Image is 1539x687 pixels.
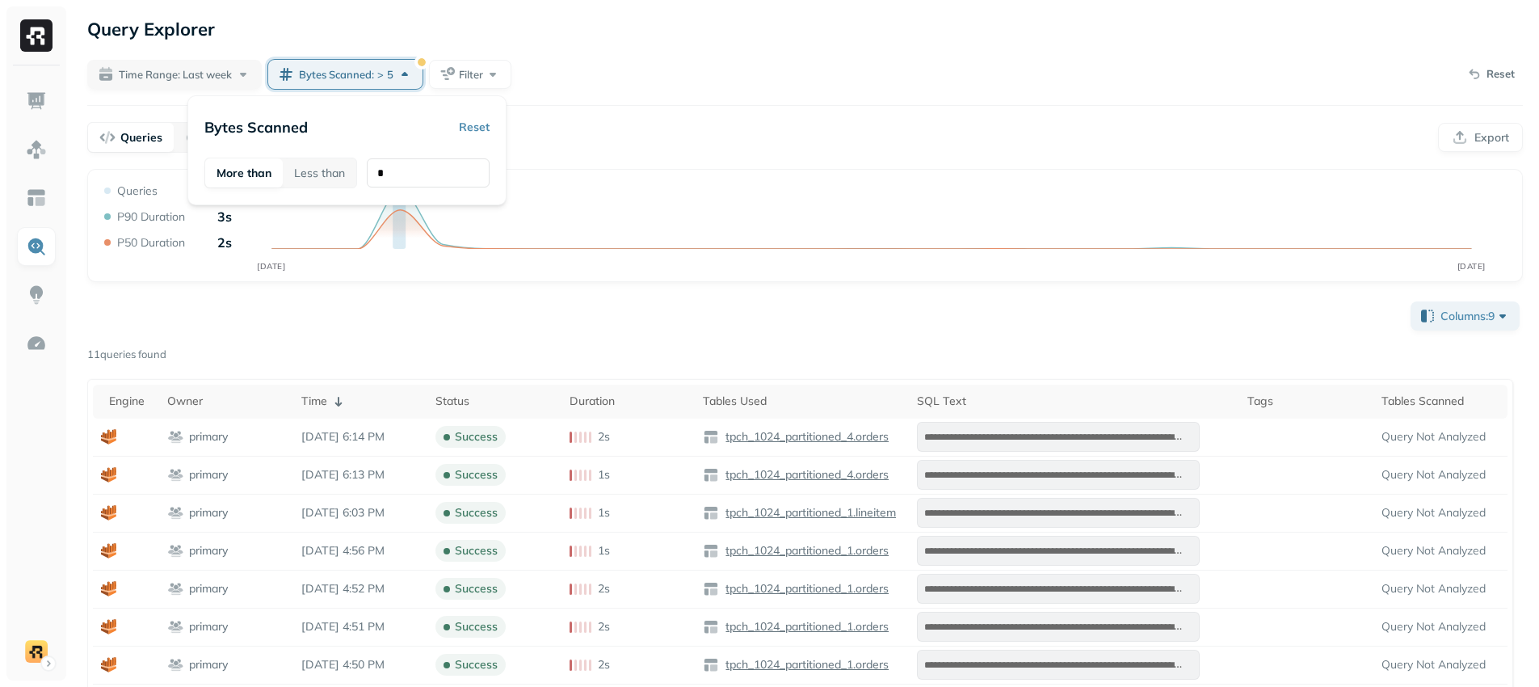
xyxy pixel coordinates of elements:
[719,581,889,596] a: tpch_1024_partitioned_1.orders
[117,183,158,199] p: Queries
[455,429,498,445] p: success
[26,139,47,160] img: Assets
[703,505,719,521] img: table
[20,19,53,52] img: Ryft
[719,619,889,634] a: tpch_1024_partitioned_1.orders
[120,130,162,145] p: Queries
[301,467,419,483] p: Sep 8, 2025 6:13 PM
[217,234,232,251] p: 2s
[257,261,285,272] tspan: [DATE]
[299,67,374,82] span: Bytes Scanned :
[703,429,719,445] img: table
[435,394,553,409] div: Status
[429,60,511,89] button: Filter
[301,543,419,558] p: Sep 8, 2025 4:56 PM
[301,505,419,521] p: Sep 8, 2025 6:03 PM
[703,657,719,673] img: table
[205,158,283,188] button: More than
[283,158,356,188] button: Less than
[1381,505,1499,521] p: Query Not Analyzed
[26,188,47,209] img: Asset Explorer
[1486,66,1515,82] p: Reset
[1457,261,1486,272] tspan: [DATE]
[301,429,419,445] p: Sep 8, 2025 6:14 PM
[455,543,498,558] p: success
[1381,394,1499,409] div: Tables Scanned
[1440,308,1511,324] span: Columns: 9
[703,581,719,597] img: table
[189,429,228,445] p: primary
[26,91,47,112] img: Dashboard
[570,394,688,409] div: Duration
[189,581,228,596] p: primary
[189,467,228,483] p: primary
[459,67,483,82] span: Filter
[598,429,610,445] p: 2s
[87,347,166,363] p: 11 queries found
[1381,467,1499,483] p: Query Not Analyzed
[722,619,889,634] p: tpch_1024_partitioned_1.orders
[1381,581,1499,596] p: Query Not Analyzed
[204,118,308,137] p: Bytes Scanned
[703,619,719,635] img: table
[167,394,285,409] div: Owner
[268,60,423,89] button: Bytes Scanned:>5
[109,394,151,409] div: Engine
[722,581,889,596] p: tpch_1024_partitioned_1.orders
[598,581,610,596] p: 2s
[455,657,498,672] p: success
[455,619,498,634] p: success
[1381,543,1499,558] p: Query Not Analyzed
[377,67,384,82] span: >
[301,619,419,634] p: Sep 8, 2025 4:51 PM
[26,333,47,354] img: Optimization
[1381,429,1499,445] p: Query Not Analyzed
[1381,657,1499,672] p: Query Not Analyzed
[598,619,610,634] p: 2s
[25,640,48,663] img: demo
[598,467,610,483] p: 1s
[1381,619,1499,634] p: Query Not Analyzed
[217,209,232,225] p: 3s
[301,657,419,672] p: Sep 8, 2025 4:50 PM
[119,67,232,82] span: Time Range: Last week
[87,60,262,89] button: Time Range: Last week
[719,467,889,483] a: tpch_1024_partitioned_4.orders
[1459,61,1523,87] button: Reset
[703,543,719,559] img: table
[387,67,393,82] span: 5
[598,505,610,521] p: 1s
[722,657,889,672] p: tpch_1024_partitioned_1.orders
[117,235,185,251] p: P50 Duration
[722,543,889,558] p: tpch_1024_partitioned_1.orders
[87,15,215,44] p: Query Explorer
[189,505,228,521] p: primary
[722,467,889,483] p: tpch_1024_partitioned_4.orders
[1247,394,1365,409] div: Tags
[455,467,498,483] p: success
[598,657,610,672] p: 2s
[703,467,719,483] img: table
[722,429,889,445] p: tpch_1024_partitioned_4.orders
[459,112,490,141] button: Reset
[301,392,419,411] div: Time
[719,657,889,672] a: tpch_1024_partitioned_1.orders
[598,543,610,558] p: 1s
[189,657,228,672] p: primary
[117,209,185,225] p: P90 Duration
[1411,301,1520,331] button: Columns:9
[26,236,47,257] img: Query Explorer
[189,619,228,634] p: primary
[189,543,228,558] p: primary
[719,505,896,521] a: tpch_1024_partitioned_1.lineitem
[455,581,498,596] p: success
[301,581,419,596] p: Sep 8, 2025 4:52 PM
[719,429,889,445] a: tpch_1024_partitioned_4.orders
[1438,123,1523,152] button: Export
[455,505,498,521] p: success
[703,394,900,409] div: Tables Used
[917,394,1231,409] div: SQL Text
[26,284,47,306] img: Insights
[719,543,889,558] a: tpch_1024_partitioned_1.orders
[722,505,896,521] p: tpch_1024_partitioned_1.lineitem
